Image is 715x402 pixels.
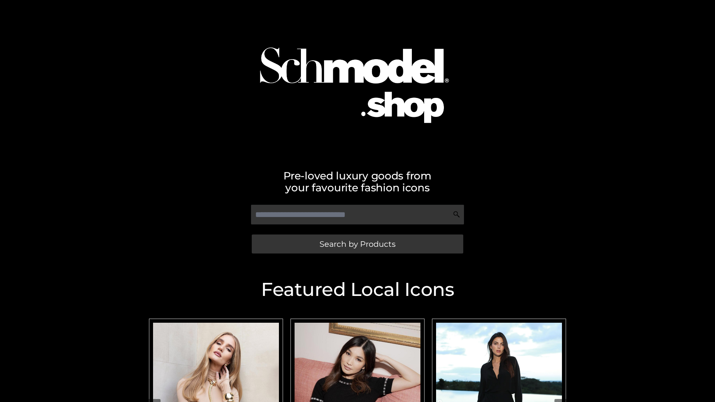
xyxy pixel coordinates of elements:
h2: Pre-loved luxury goods from your favourite fashion icons [145,170,570,194]
h2: Featured Local Icons​ [145,280,570,299]
a: Search by Products [252,234,463,253]
img: Search Icon [453,211,460,218]
span: Search by Products [320,240,395,248]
